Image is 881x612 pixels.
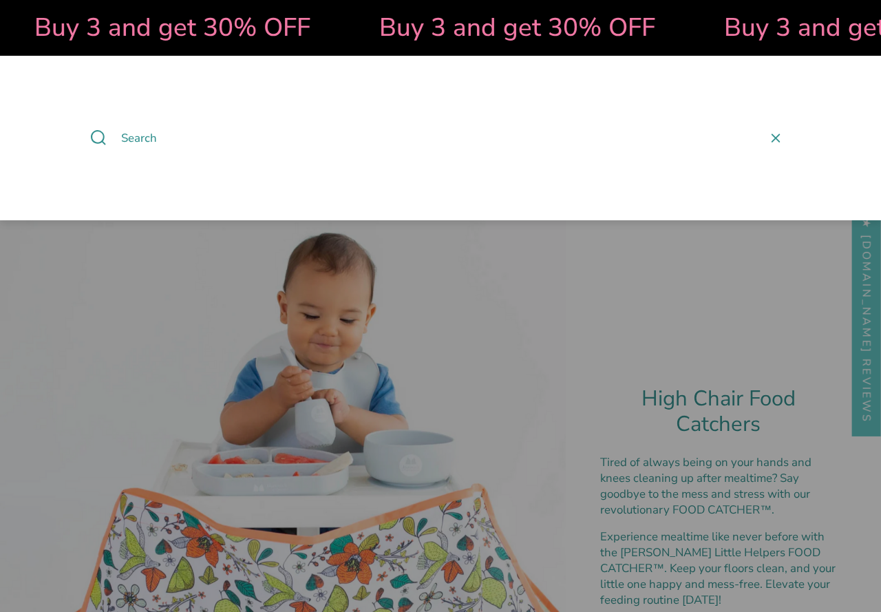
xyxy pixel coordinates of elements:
[376,10,652,45] strong: Buy 3 and get 30% OFF
[111,120,681,156] input: Search our store
[86,120,111,156] button: Search
[31,10,307,45] strong: Buy 3 and get 30% OFF
[764,56,787,220] button: Close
